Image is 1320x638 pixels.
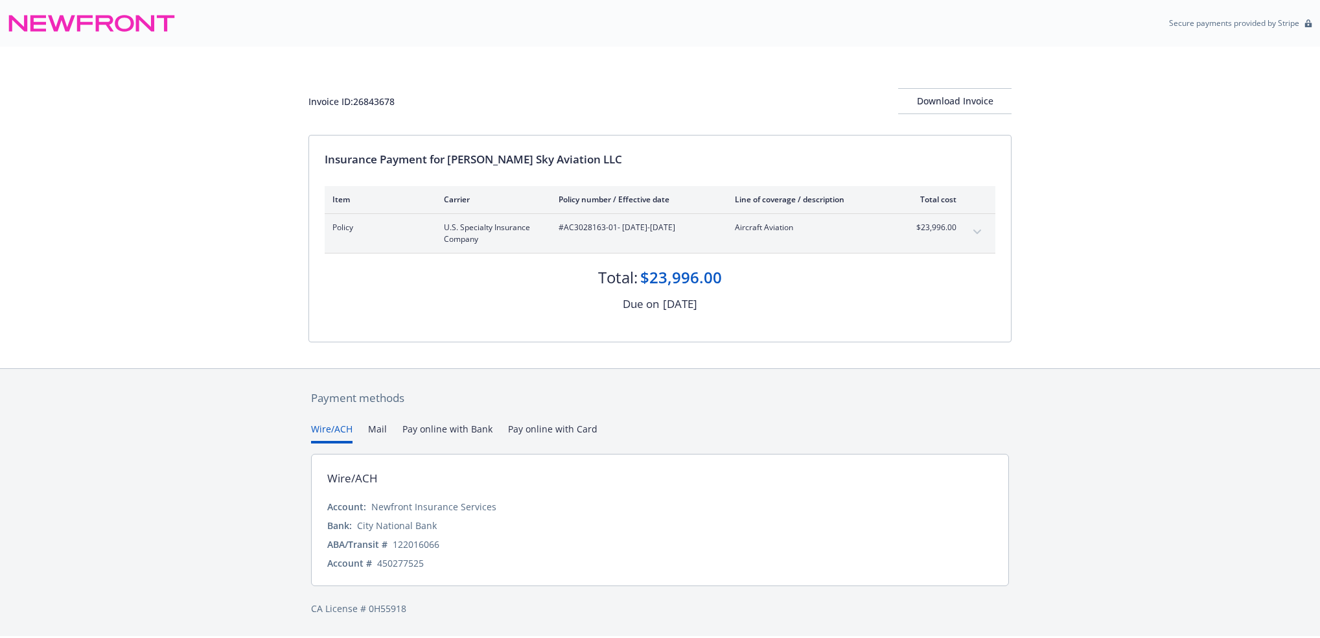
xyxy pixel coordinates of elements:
div: Item [332,194,423,205]
div: Policy number / Effective date [559,194,714,205]
div: ABA/Transit # [327,538,388,551]
span: Policy [332,222,423,233]
div: Invoice ID: 26843678 [308,95,395,108]
button: Wire/ACH [311,422,353,443]
div: 450277525 [377,556,424,570]
button: Download Invoice [898,88,1012,114]
div: Total cost [908,194,956,205]
button: Mail [368,422,387,443]
div: [DATE] [663,296,697,313]
span: Aircraft Aviation [735,222,887,233]
span: U.S. Specialty Insurance Company [444,222,538,245]
div: City National Bank [357,519,437,532]
div: Account: [327,500,366,514]
div: Wire/ACH [327,470,378,487]
span: #AC3028163-01 - [DATE]-[DATE] [559,222,714,233]
div: Newfront Insurance Services [371,500,496,514]
button: Pay online with Card [508,422,597,443]
div: Total: [598,266,638,289]
div: 122016066 [393,538,439,551]
button: expand content [967,222,988,242]
div: Insurance Payment for [PERSON_NAME] Sky Aviation LLC [325,151,995,168]
p: Secure payments provided by Stripe [1169,18,1299,29]
div: Download Invoice [898,89,1012,113]
div: Payment methods [311,390,1009,407]
span: $23,996.00 [908,222,956,233]
div: Due on [623,296,659,313]
div: $23,996.00 [640,266,722,289]
div: PolicyU.S. Specialty Insurance Company#AC3028163-01- [DATE]-[DATE]Aircraft Aviation$23,996.00expa... [325,214,995,253]
div: Bank: [327,519,352,532]
div: Carrier [444,194,538,205]
div: Line of coverage / description [735,194,887,205]
button: Pay online with Bank [402,422,492,443]
div: CA License # 0H55918 [311,602,1009,615]
div: Account # [327,556,372,570]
